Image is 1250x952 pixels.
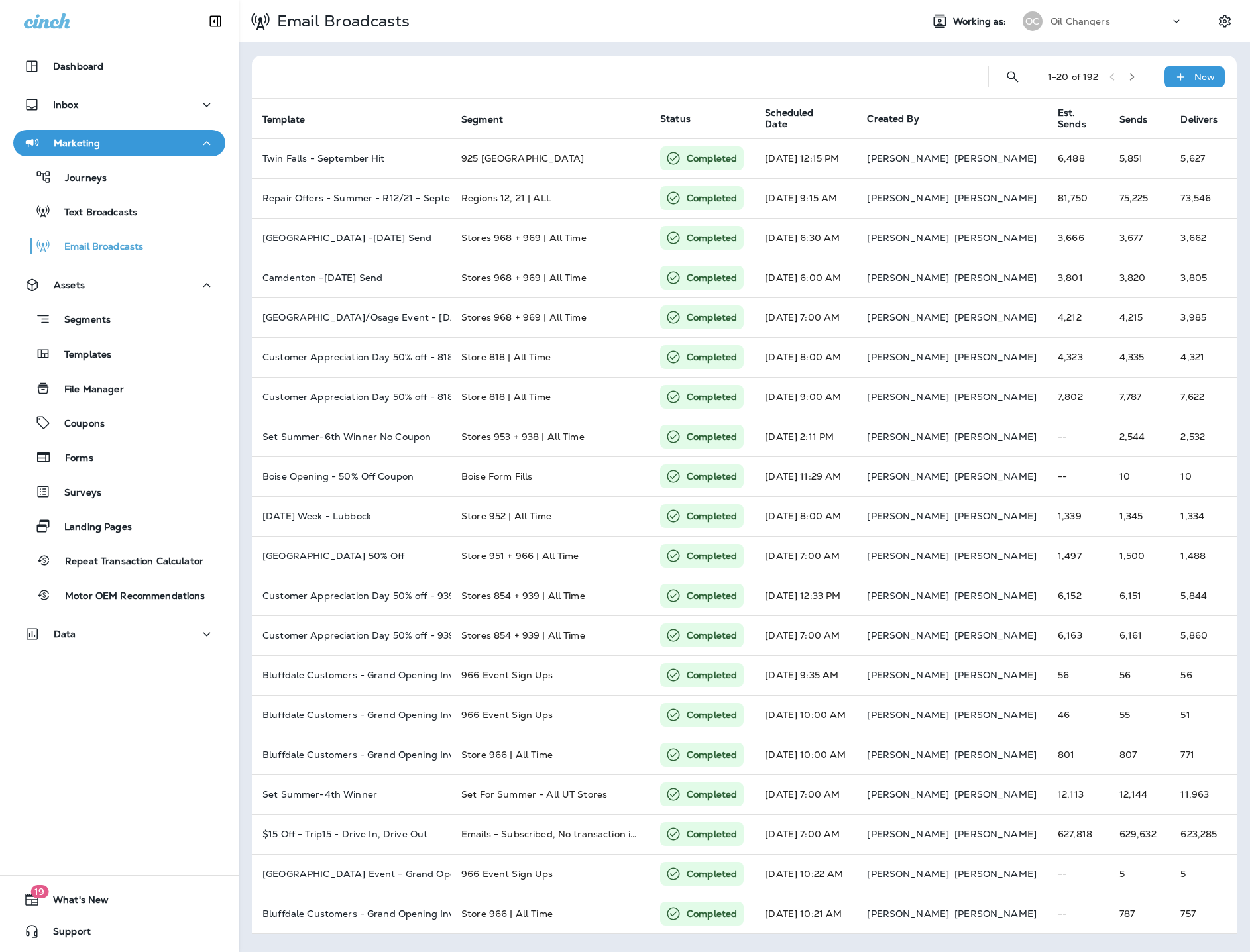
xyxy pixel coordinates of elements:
[1170,138,1240,178] td: 5,627
[1047,138,1109,178] td: 6,488
[754,894,856,933] td: [DATE] 10:21 AM
[1047,576,1109,615] td: 6,152
[687,629,737,642] p: Completed
[687,748,737,761] p: Completed
[1023,11,1043,31] div: OC
[1170,178,1240,218] td: 73,546
[13,197,225,225] button: Text Broadcasts
[13,547,225,574] button: Repeat Transaction Calculator
[262,352,440,362] p: Customer Appreciation Day 50% off - 818 Day Of
[754,496,856,536] td: [DATE] 8:00 AM
[461,272,587,284] span: Stores 968 + 969 | All Time
[1109,735,1170,774] td: 807
[1109,655,1170,695] td: 56
[13,91,225,118] button: Inbox
[272,11,410,31] p: Email Broadcasts
[754,417,856,456] td: [DATE] 2:11 PM
[51,207,137,219] p: Text Broadcasts
[461,550,579,562] span: Store 951 + 966 | All Time
[754,695,856,735] td: [DATE] 10:00 AM
[754,774,856,814] td: [DATE] 7:00 AM
[754,854,856,894] td: [DATE] 10:22 AM
[1170,496,1240,536] td: 1,334
[687,867,737,880] p: Completed
[954,392,1037,402] p: [PERSON_NAME]
[765,107,834,130] span: Scheduled Date
[1051,16,1110,26] p: Oil Changers
[1109,695,1170,735] td: 55
[867,908,949,919] p: [PERSON_NAME]
[1170,258,1240,297] td: 3,805
[1170,894,1240,933] td: 757
[461,311,587,323] span: Stores 968 + 969 | All Time
[1170,576,1240,615] td: 5,844
[262,114,305,125] span: Template
[1170,417,1240,456] td: 2,532
[1047,218,1109,258] td: 3,666
[687,470,737,483] p: Completed
[1047,178,1109,218] td: 81,750
[262,392,440,402] p: Customer Appreciation Day 50% off - 818
[262,551,440,561] p: West Point 50% Off
[1109,337,1170,377] td: 4,335
[461,470,532,482] span: Boise Form Fills
[954,352,1037,362] p: [PERSON_NAME]
[461,192,551,204] span: Regions 12, 21 | ALL
[1170,695,1240,735] td: 51
[1047,377,1109,417] td: 7,802
[687,509,737,523] p: Completed
[461,709,553,721] span: 966 Event Sign Ups
[262,193,440,203] p: Repair Offers - Summer - R12/21 - September send
[867,590,949,601] p: [PERSON_NAME]
[754,178,856,218] td: [DATE] 9:15 AM
[1047,337,1109,377] td: 4,323
[461,868,553,880] span: 966 Event Sign Ups
[954,908,1037,919] p: [PERSON_NAME]
[54,629,76,639] p: Data
[262,153,440,164] p: Twin Falls - September Hit
[754,456,856,496] td: [DATE] 11:29 AM
[867,113,919,125] span: Created By
[954,272,1037,283] p: [PERSON_NAME]
[1109,258,1170,297] td: 3,820
[51,349,111,362] p: Templates
[262,749,440,760] p: Bluffdale Customers - Grand Opening Invitation - 3
[1170,337,1240,377] td: 4,321
[1109,496,1170,536] td: 1,345
[1109,178,1170,218] td: 75,225
[54,138,100,148] p: Marketing
[13,163,225,191] button: Journeys
[954,590,1037,601] p: [PERSON_NAME]
[1109,297,1170,337] td: 4,215
[754,337,856,377] td: [DATE] 8:00 AM
[461,749,553,761] span: Store 966 | All Time
[13,478,225,505] button: Surveys
[461,510,551,522] span: Store 952 | All Time
[687,311,737,324] p: Completed
[754,377,856,417] td: [DATE] 9:00 AM
[1170,814,1240,854] td: 623,285
[687,231,737,244] p: Completed
[867,233,949,243] p: [PERSON_NAME]
[262,869,440,879] p: Bluffdale Event - Grand Opening - Form-Fill
[1047,814,1109,854] td: 627,818
[1109,814,1170,854] td: 629,632
[13,130,225,156] button: Marketing
[1109,576,1170,615] td: 6,151
[1047,894,1109,933] td: --
[867,710,949,720] p: [PERSON_NAME]
[754,655,856,695] td: [DATE] 9:35 AM
[51,384,124,396] p: File Manager
[262,710,440,720] p: Bluffdale Customers - Grand Opening Invitation - 3
[262,908,440,919] p: Bluffdale Customers - Grand Opening Invitation - 2
[461,908,553,920] span: Store 966 | All Time
[13,621,225,647] button: Data
[13,886,225,913] button: 19What's New
[13,443,225,471] button: Forms
[867,352,949,362] p: [PERSON_NAME]
[262,471,440,482] p: Boise Opening - 50% Off Coupon
[687,827,737,841] p: Completed
[1170,774,1240,814] td: 11,963
[13,53,225,79] button: Dashboard
[262,233,440,243] p: Osage Beach -Friday Send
